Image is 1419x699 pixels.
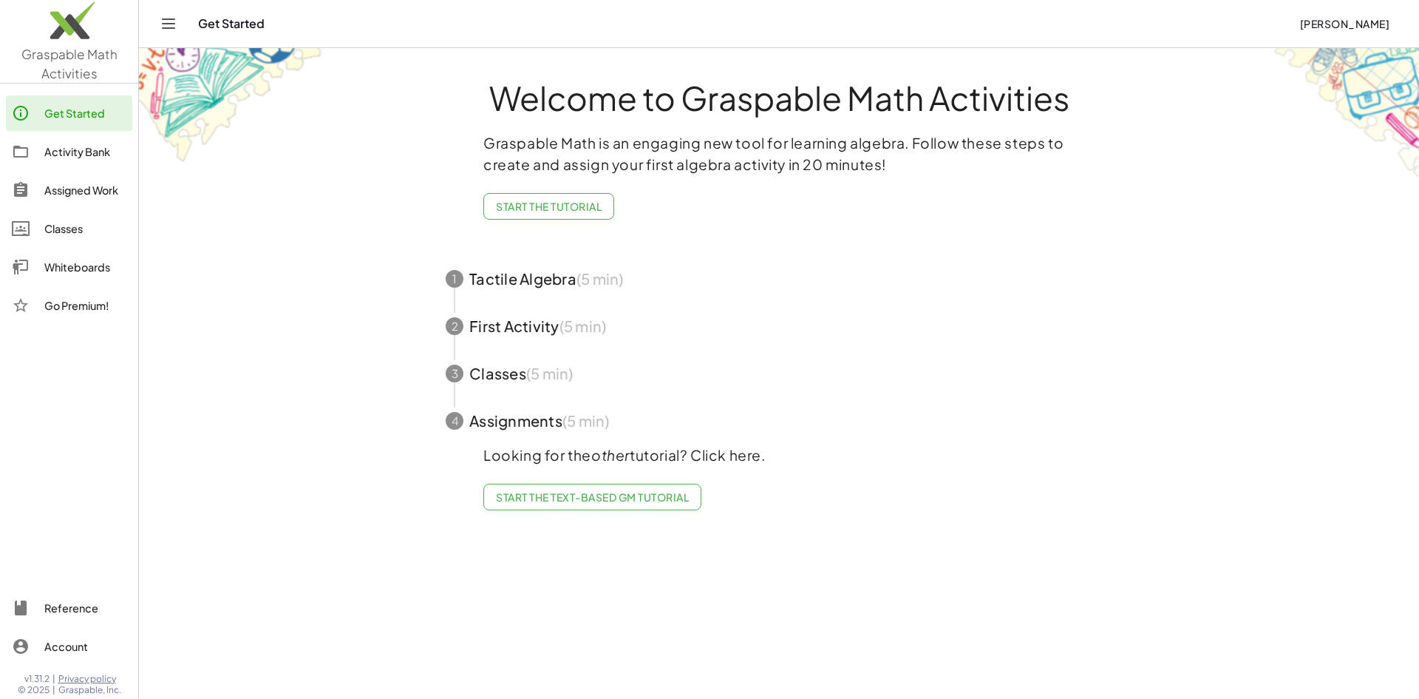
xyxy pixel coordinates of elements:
[157,12,180,36] button: Toggle navigation
[44,599,126,617] div: Reference
[21,46,118,81] span: Graspable Math Activities
[496,490,689,504] span: Start the Text-based GM Tutorial
[6,211,132,246] a: Classes
[44,181,126,199] div: Assigned Work
[52,673,55,685] span: |
[428,255,1130,303] button: 1Tactile Algebra(5 min)
[44,220,126,237] div: Classes
[1287,10,1401,37] button: [PERSON_NAME]
[6,590,132,626] a: Reference
[496,200,602,213] span: Start the Tutorial
[483,445,1075,466] p: Looking for the tutorial? Click here.
[6,172,132,208] a: Assigned Work
[58,684,121,696] span: Graspable, Inc.
[44,104,126,122] div: Get Started
[418,81,1140,115] h1: Welcome to Graspable Math Activities
[58,673,121,685] a: Privacy policy
[6,629,132,664] a: Account
[6,249,132,285] a: Whiteboards
[1299,17,1389,30] span: [PERSON_NAME]
[446,365,463,382] div: 3
[483,484,701,510] a: Start the Text-based GM Tutorial
[483,132,1075,175] p: Graspable Math is an engaging new tool for learning algebra. Follow these steps to create and ass...
[44,638,126,655] div: Account
[591,446,630,464] em: other
[446,270,463,288] div: 1
[428,397,1130,445] button: 4Assignments(5 min)
[139,47,324,164] img: get-started-bg-ul-Ceg4j33I.png
[483,193,614,220] button: Start the Tutorial
[44,143,126,161] div: Activity Bank
[52,684,55,696] span: |
[428,303,1130,350] button: 2First Activity(5 min)
[24,673,50,685] span: v1.31.2
[44,258,126,276] div: Whiteboards
[446,317,463,335] div: 2
[6,134,132,169] a: Activity Bank
[18,684,50,696] span: © 2025
[446,412,463,430] div: 4
[428,350,1130,397] button: 3Classes(5 min)
[6,95,132,131] a: Get Started
[44,297,126,314] div: Go Premium!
